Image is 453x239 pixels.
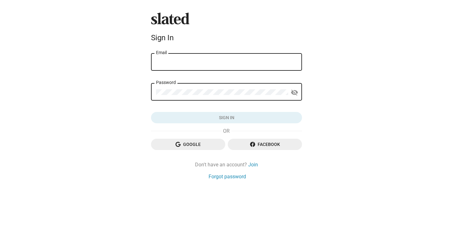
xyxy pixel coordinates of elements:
button: Show password [288,86,301,99]
mat-icon: visibility_off [291,88,298,97]
div: Don't have an account? [151,161,302,168]
a: Join [248,161,258,168]
span: Google [156,139,220,150]
button: Facebook [228,139,302,150]
span: Facebook [233,139,297,150]
button: Google [151,139,225,150]
div: Sign In [151,33,302,42]
a: Forgot password [209,173,246,180]
sl-branding: Sign In [151,13,302,45]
